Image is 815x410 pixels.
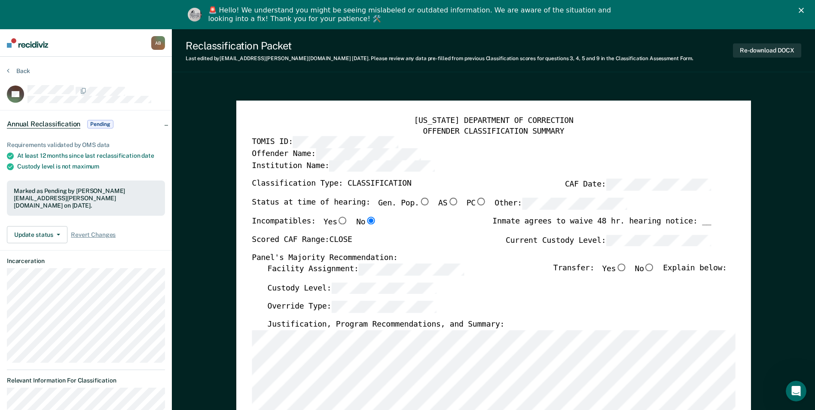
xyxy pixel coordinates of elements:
[151,36,165,50] div: A B
[606,179,711,191] input: CAF Date:
[606,235,711,247] input: Current Custody Level:
[476,198,487,205] input: PC
[14,187,158,209] div: Marked as Pending by [PERSON_NAME][EMAIL_ADDRESS][PERSON_NAME][DOMAIN_NAME] on [DATE].
[447,198,458,205] input: AS
[356,217,376,228] label: No
[71,231,116,239] span: Revert Changes
[252,235,352,247] label: Scored CAF Range: CLOSE
[141,152,154,159] span: date
[252,126,735,137] div: OFFENDER CLASSIFICATION SUMMARY
[186,55,693,61] div: Last edited by [EMAIL_ADDRESS][PERSON_NAME][DOMAIN_NAME] . Please review any data pre-filled from...
[329,160,434,172] input: Institution Name:
[644,263,655,271] input: No
[252,254,711,264] div: Panel's Majority Recommendation:
[188,8,201,21] img: Profile image for Kim
[616,263,627,271] input: Yes
[337,217,348,224] input: Yes
[635,263,655,275] label: No
[324,217,348,228] label: Yes
[7,377,165,384] dt: Relevant Information For Classification
[293,137,398,149] input: TOMIS ID:
[252,217,376,235] div: Incompatibles:
[522,198,627,210] input: Other:
[358,263,464,275] input: Facility Assignment:
[492,217,711,235] div: Inmate agrees to waive 48 hr. hearing notice: __
[565,179,711,191] label: CAF Date:
[252,179,411,191] label: Classification Type: CLASSIFICATION
[7,257,165,265] dt: Incarceration
[494,198,627,210] label: Other:
[186,40,693,52] div: Reclassification Packet
[252,198,627,217] div: Status at time of hearing:
[331,282,436,294] input: Custody Level:
[267,301,436,313] label: Override Type:
[87,120,113,129] span: Pending
[315,148,421,160] input: Offender Name:
[378,198,430,210] label: Gen. Pop.
[419,198,430,205] input: Gen. Pop.
[786,381,806,401] iframe: Intercom live chat
[352,55,368,61] span: [DATE]
[799,8,807,13] div: Close
[365,217,376,224] input: No
[17,152,165,159] div: At least 12 months since last reclassification
[267,320,504,330] label: Justification, Program Recommendations, and Summary:
[208,6,614,23] div: 🚨 Hello! We understand you might be seeing mislabeled or outdated information. We are aware of th...
[7,141,165,149] div: Requirements validated by OMS data
[252,148,421,160] label: Offender Name:
[252,137,398,149] label: TOMIS ID:
[7,67,30,75] button: Back
[17,163,165,170] div: Custody level is not
[7,38,48,48] img: Recidiviz
[252,160,434,172] label: Institution Name:
[602,263,627,275] label: Yes
[267,282,436,294] label: Custody Level:
[72,163,99,170] span: maximum
[151,36,165,50] button: AB
[466,198,486,210] label: PC
[7,226,67,243] button: Update status
[252,116,735,126] div: [US_STATE] DEPARTMENT OF CORRECTION
[331,301,436,313] input: Override Type:
[438,198,458,210] label: AS
[506,235,711,247] label: Current Custody Level:
[267,263,464,275] label: Facility Assignment:
[7,120,80,129] span: Annual Reclassification
[733,43,801,58] button: Re-download DOCX
[553,263,727,282] div: Transfer: Explain below:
